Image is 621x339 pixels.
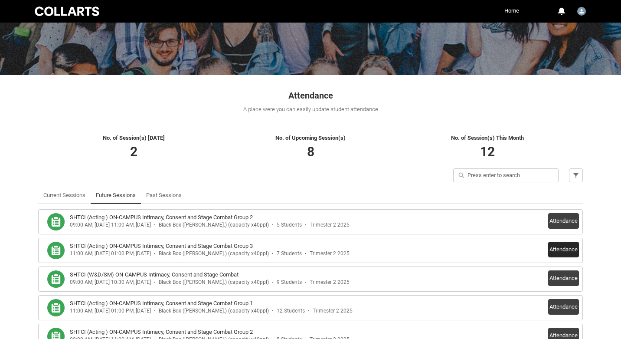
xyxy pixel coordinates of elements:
li: Future Sessions [91,187,141,204]
div: Black Box ([PERSON_NAME].) (capacity x40ppl) [159,222,269,228]
div: Trimester 2 2025 [313,308,353,314]
div: Trimester 2 2025 [310,250,350,257]
a: Future Sessions [96,187,136,204]
button: User Profile Adrienne.Couper-Smith [575,3,588,17]
div: 9 Students [277,279,302,286]
button: Attendance [548,242,579,257]
a: Home [502,4,521,17]
span: No. of Session(s) This Month [451,135,524,141]
input: Press enter to search [453,168,559,182]
span: 8 [307,144,314,159]
a: Past Sessions [146,187,182,204]
button: Attendance [548,213,579,229]
h3: SHTCI (Acting ) ON-CAMPUS Intimacy, Consent and Stage Combat Group 2 [70,328,253,336]
img: Adrienne.Couper-Smith [577,7,586,16]
div: 09:00 AM, [DATE] 11:00 AM, [DATE] [70,222,151,228]
h3: SHTCI (W&D/SM) ON-CAMPUS Intimacy, Consent and Stage Combat [70,270,239,279]
span: 12 [480,144,495,159]
span: Attendance [288,90,333,101]
div: Black Box ([PERSON_NAME].) (capacity x40ppl) [159,279,269,286]
div: Trimester 2 2025 [310,279,350,286]
li: Past Sessions [141,187,187,204]
span: No. of Upcoming Session(s) [275,135,346,141]
span: No. of Session(s) [DATE] [103,135,165,141]
button: Attendance [548,299,579,315]
div: 09:00 AM, [DATE] 10:30 AM, [DATE] [70,279,151,286]
div: Black Box ([PERSON_NAME].) (capacity x40ppl) [159,250,269,257]
h3: SHTCI (Acting ) ON-CAMPUS Intimacy, Consent and Stage Combat Group 2 [70,213,253,222]
div: Trimester 2 2025 [310,222,350,228]
h3: SHTCI (Acting ) ON-CAMPUS Intimacy, Consent and Stage Combat Group 1 [70,299,253,308]
h3: SHTCI (Acting ) ON-CAMPUS Intimacy, Consent and Stage Combat Group 3 [70,242,253,250]
div: 11:00 AM, [DATE] 01:00 PM, [DATE] [70,250,151,257]
span: 2 [130,144,137,159]
a: Current Sessions [43,187,85,204]
button: Filter [569,168,583,182]
li: Current Sessions [38,187,91,204]
div: 5 Students [277,222,302,228]
div: 7 Students [277,250,302,257]
div: Black Box ([PERSON_NAME].) (capacity x40ppl) [159,308,269,314]
div: A place were you can easily update student attendance [38,105,583,114]
div: 11:00 AM, [DATE] 01:00 PM, [DATE] [70,308,151,314]
div: 12 Students [277,308,305,314]
button: Attendance [548,270,579,286]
